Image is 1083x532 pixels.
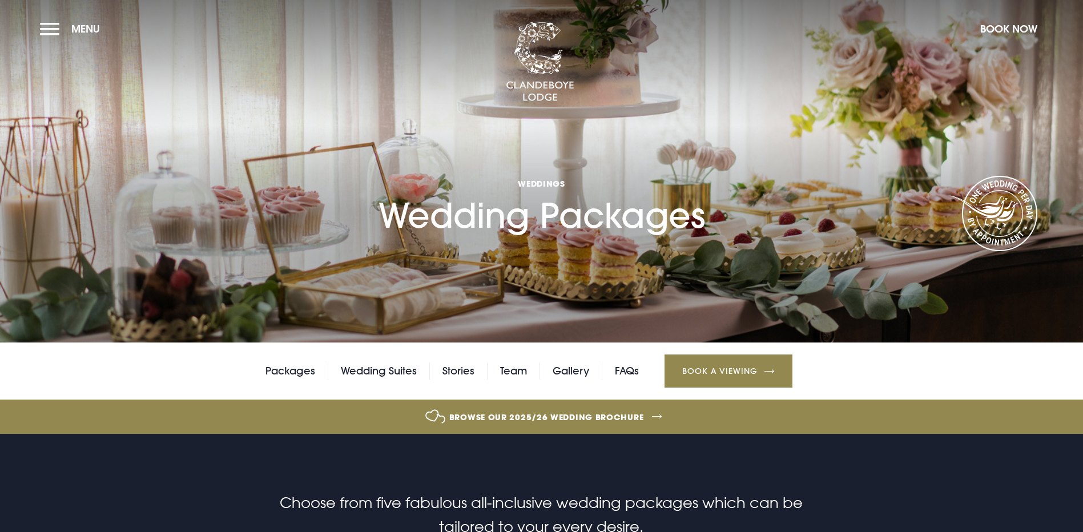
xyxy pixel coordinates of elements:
[553,362,589,380] a: Gallery
[379,112,705,236] h1: Wedding Packages
[615,362,639,380] a: FAQs
[379,178,705,189] span: Weddings
[500,362,527,380] a: Team
[442,362,474,380] a: Stories
[341,362,417,380] a: Wedding Suites
[71,22,100,35] span: Menu
[975,17,1043,41] button: Book Now
[40,17,106,41] button: Menu
[506,22,574,102] img: Clandeboye Lodge
[265,362,315,380] a: Packages
[665,354,792,388] a: Book a Viewing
